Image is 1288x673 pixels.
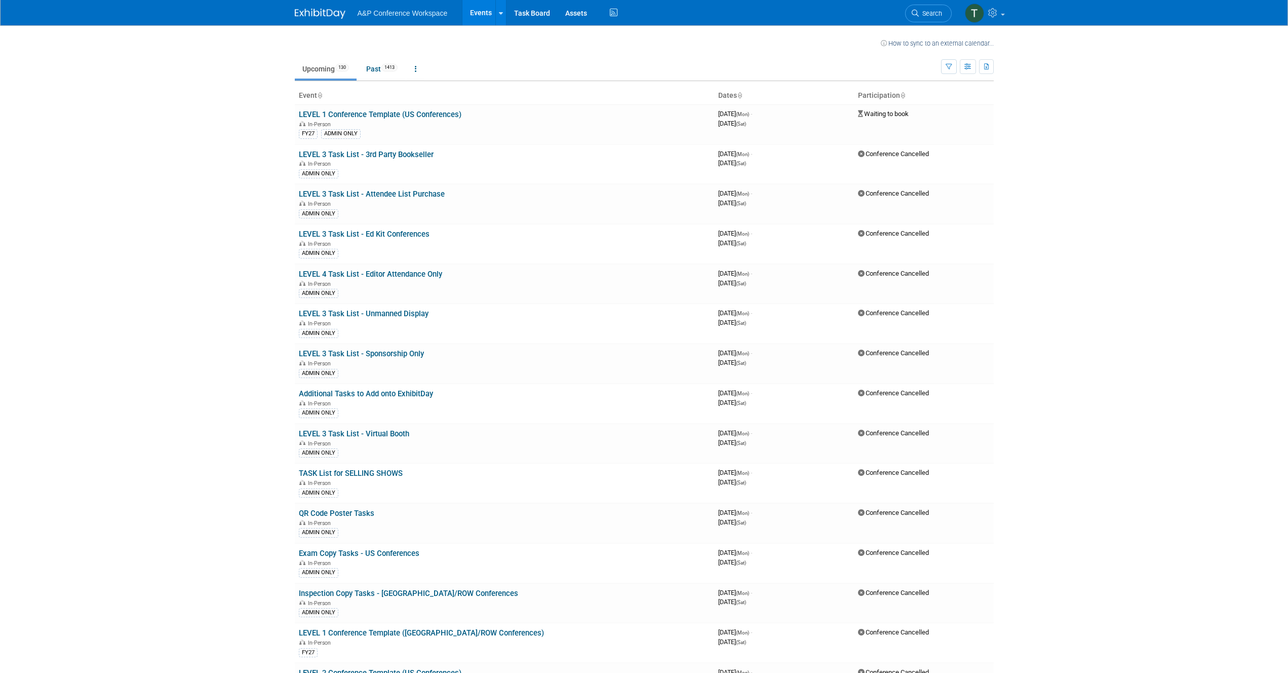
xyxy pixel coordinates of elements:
a: LEVEL 1 Conference Template ([GEOGRAPHIC_DATA]/ROW Conferences) [299,628,544,638]
span: In-Person [308,440,334,447]
span: [DATE] [718,120,746,127]
span: (Sat) [736,440,746,446]
img: In-Person Event [299,281,305,286]
span: (Sat) [736,320,746,326]
span: (Mon) [736,191,749,197]
span: (Mon) [736,271,749,277]
span: [DATE] [718,598,746,606]
span: Conference Cancelled [858,429,929,437]
img: In-Person Event [299,360,305,365]
span: (Sat) [736,121,746,127]
span: - [751,589,752,596]
a: Search [905,5,952,22]
div: ADMIN ONLY [299,209,338,218]
span: [DATE] [718,469,752,476]
span: (Sat) [736,201,746,206]
div: ADMIN ONLY [299,329,338,338]
th: Event [295,87,714,104]
img: In-Person Event [299,600,305,605]
a: Exam Copy Tasks - US Conferences [299,549,419,558]
span: - [751,549,752,556]
span: (Sat) [736,520,746,526]
span: [DATE] [718,429,752,437]
span: [DATE] [718,628,752,636]
span: [DATE] [718,439,746,446]
a: Inspection Copy Tasks - [GEOGRAPHIC_DATA]/ROW Conferences [299,589,518,598]
span: (Sat) [736,360,746,366]
span: Conference Cancelled [858,549,929,556]
span: In-Person [308,281,334,287]
img: In-Person Event [299,201,305,206]
a: LEVEL 3 Task List - Virtual Booth [299,429,409,438]
span: (Sat) [736,600,746,605]
img: In-Person Event [299,320,305,325]
img: In-Person Event [299,440,305,445]
span: [DATE] [718,399,746,406]
span: [DATE] [718,638,746,646]
span: (Mon) [736,590,749,596]
span: [DATE] [718,199,746,207]
span: In-Person [308,480,334,487]
img: In-Person Event [299,400,305,405]
div: FY27 [299,129,318,138]
div: ADMIN ONLY [299,528,338,537]
span: [DATE] [718,389,752,397]
div: ADMIN ONLY [299,249,338,258]
span: (Mon) [736,111,749,117]
span: - [751,628,752,636]
span: (Sat) [736,281,746,286]
span: In-Person [308,600,334,607]
a: LEVEL 3 Task List - Sponsorship Only [299,349,424,358]
span: Search [919,10,942,17]
span: Conference Cancelled [858,309,929,317]
span: [DATE] [718,319,746,326]
a: LEVEL 3 Task List - 3rd Party Bookseller [299,150,434,159]
span: In-Person [308,400,334,407]
span: (Sat) [736,560,746,566]
span: [DATE] [718,110,752,118]
span: - [751,110,752,118]
img: Tia Ali [965,4,984,23]
span: Conference Cancelled [858,509,929,516]
span: [DATE] [718,279,746,287]
img: In-Person Event [299,241,305,246]
span: In-Person [308,520,334,527]
span: [DATE] [718,309,752,317]
span: In-Person [308,560,334,567]
a: LEVEL 4 Task List - Editor Attendance Only [299,270,442,279]
a: QR Code Poster Tasks [299,509,374,518]
span: In-Person [308,201,334,207]
span: Conference Cancelled [858,589,929,596]
span: Waiting to book [858,110,909,118]
span: (Mon) [736,470,749,476]
span: [DATE] [718,558,746,566]
a: LEVEL 1 Conference Template (US Conferences) [299,110,461,119]
span: [DATE] [718,549,752,556]
div: ADMIN ONLY [321,129,361,138]
span: 130 [335,64,349,71]
a: Past1413 [359,59,405,79]
div: ADMIN ONLY [299,608,338,617]
img: In-Person Event [299,121,305,126]
a: How to sync to an external calendar... [881,40,994,47]
img: In-Person Event [299,640,305,645]
a: Upcoming130 [295,59,357,79]
span: (Sat) [736,241,746,246]
div: ADMIN ONLY [299,289,338,298]
span: - [751,270,752,277]
div: ADMIN ONLY [299,448,338,458]
span: - [751,469,752,476]
span: 1413 [381,64,398,71]
div: ADMIN ONLY [299,489,338,498]
span: Conference Cancelled [858,190,929,197]
img: In-Person Event [299,161,305,166]
span: In-Person [308,121,334,128]
span: - [751,190,752,197]
span: - [751,309,752,317]
span: [DATE] [718,349,752,357]
span: [DATE] [718,190,752,197]
span: [DATE] [718,478,746,486]
span: In-Person [308,640,334,646]
span: In-Person [308,241,334,247]
span: Conference Cancelled [858,270,929,277]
